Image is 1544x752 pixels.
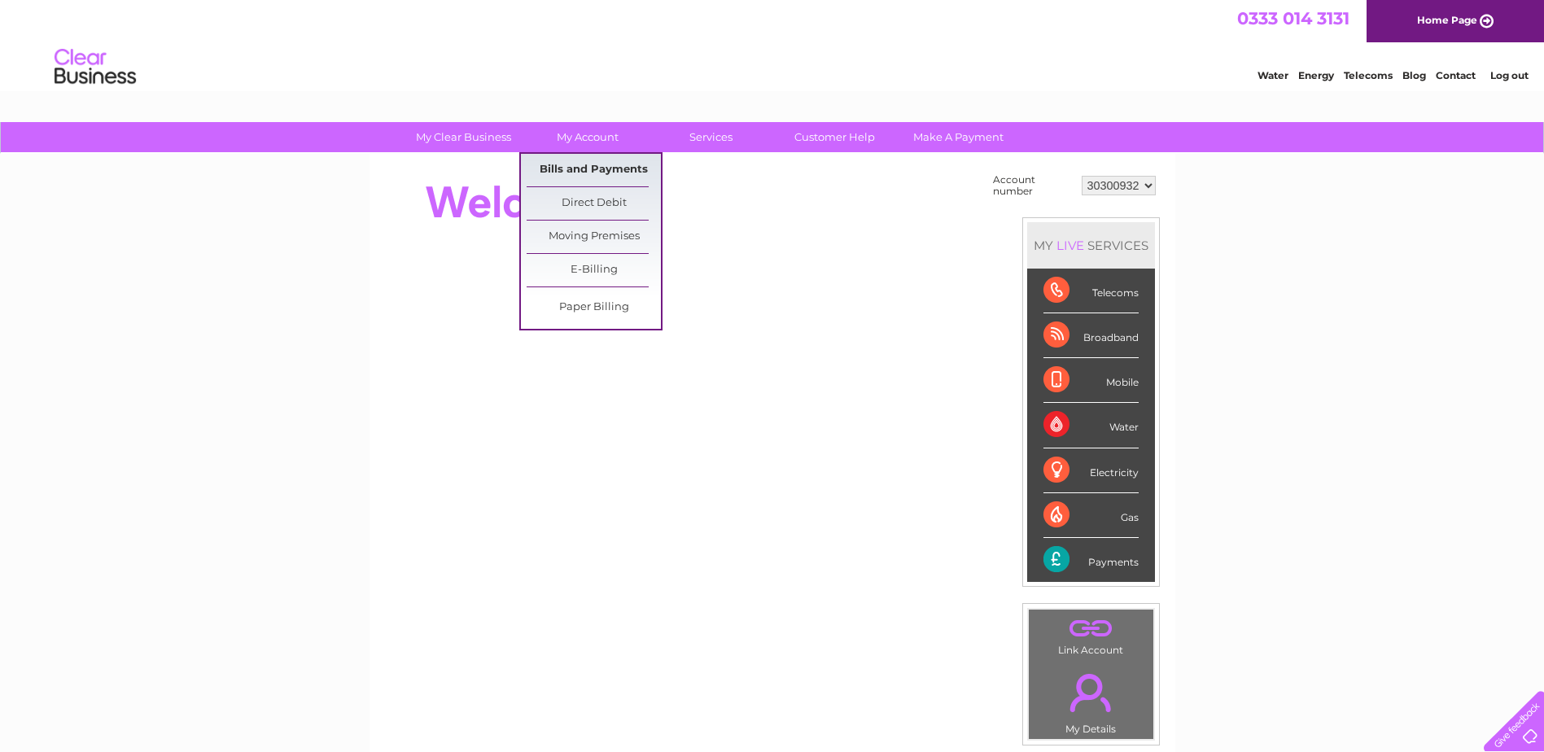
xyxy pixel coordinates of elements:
[1028,660,1154,740] td: My Details
[1027,222,1155,269] div: MY SERVICES
[1402,69,1426,81] a: Blog
[54,42,137,92] img: logo.png
[1043,538,1139,582] div: Payments
[1490,69,1529,81] a: Log out
[1043,403,1139,448] div: Water
[527,221,661,253] a: Moving Premises
[1344,69,1393,81] a: Telecoms
[989,170,1078,201] td: Account number
[1258,69,1288,81] a: Water
[1043,493,1139,538] div: Gas
[1033,614,1149,642] a: .
[1028,609,1154,660] td: Link Account
[768,122,902,152] a: Customer Help
[1043,358,1139,403] div: Mobile
[1033,664,1149,721] a: .
[1043,448,1139,493] div: Electricity
[520,122,654,152] a: My Account
[527,187,661,220] a: Direct Debit
[388,9,1157,79] div: Clear Business is a trading name of Verastar Limited (registered in [GEOGRAPHIC_DATA] No. 3667643...
[1053,238,1087,253] div: LIVE
[527,154,661,186] a: Bills and Payments
[1237,8,1349,28] a: 0333 014 3131
[891,122,1026,152] a: Make A Payment
[1043,313,1139,358] div: Broadband
[396,122,531,152] a: My Clear Business
[1436,69,1476,81] a: Contact
[644,122,778,152] a: Services
[1043,269,1139,313] div: Telecoms
[527,291,661,324] a: Paper Billing
[527,254,661,286] a: E-Billing
[1298,69,1334,81] a: Energy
